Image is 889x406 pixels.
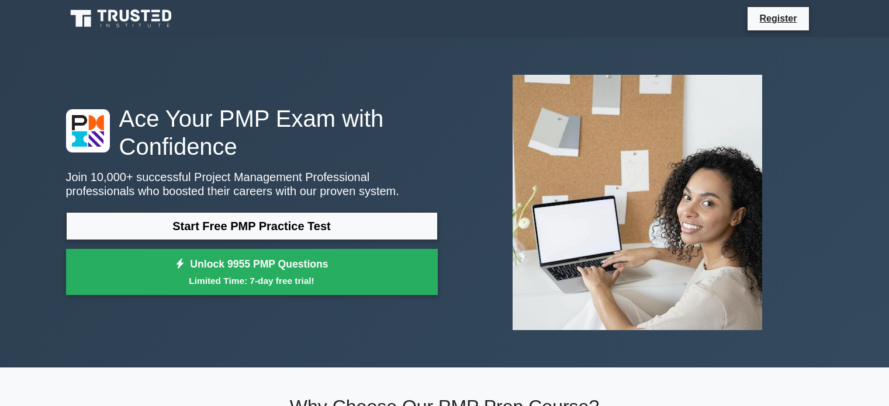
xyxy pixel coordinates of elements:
[752,11,804,26] a: Register
[81,274,423,287] small: Limited Time: 7-day free trial!
[66,212,438,240] a: Start Free PMP Practice Test
[66,249,438,296] a: Unlock 9955 PMP QuestionsLimited Time: 7-day free trial!
[66,170,438,198] p: Join 10,000+ successful Project Management Professional professionals who boosted their careers w...
[66,105,438,161] h1: Ace Your PMP Exam with Confidence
